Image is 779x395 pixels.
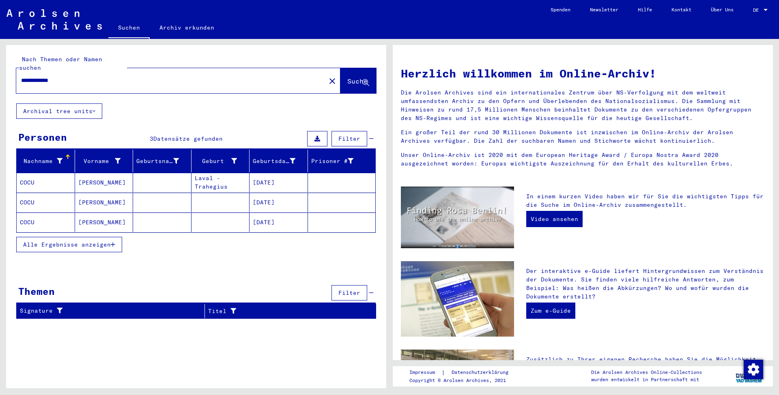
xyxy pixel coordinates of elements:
div: Prisoner # [311,155,366,167]
div: | [409,368,518,377]
a: Archiv erkunden [150,18,224,37]
p: wurden entwickelt in Partnerschaft mit [591,376,702,383]
button: Filter [331,285,367,301]
img: video.jpg [401,187,514,248]
mat-cell: [DATE] [250,213,308,232]
button: Alle Ergebnisse anzeigen [16,237,122,252]
div: Signature [20,305,204,318]
mat-header-cell: Prisoner # [308,150,376,172]
mat-header-cell: Geburt‏ [192,150,250,172]
mat-cell: [PERSON_NAME] [75,193,133,212]
div: Geburtsname [136,157,179,165]
span: Alle Ergebnisse anzeigen [23,241,111,248]
a: Video ansehen [526,211,583,227]
mat-cell: COCU [17,213,75,232]
span: Suche [347,77,368,85]
p: Ein großer Teil der rund 30 Millionen Dokumente ist inzwischen im Online-Archiv der Arolsen Archi... [401,128,765,145]
div: Nachname [20,157,62,165]
mat-label: Nach Themen oder Namen suchen [19,56,102,71]
p: Copyright © Arolsen Archives, 2021 [409,377,518,384]
div: Nachname [20,155,75,167]
div: Titel [208,305,366,318]
p: In einem kurzen Video haben wir für Sie die wichtigsten Tipps für die Suche im Online-Archiv zusa... [526,192,765,209]
div: Zustimmung ändern [743,359,763,379]
button: Suche [340,68,376,93]
div: Themen [18,284,55,298]
button: Filter [331,131,367,146]
span: Datensätze gefunden [153,135,223,142]
div: Geburtsname [136,155,191,167]
mat-cell: [PERSON_NAME] [75,213,133,232]
mat-cell: COCU [17,193,75,212]
div: Geburtsdatum [253,155,308,167]
div: Vorname [78,155,133,167]
mat-cell: [PERSON_NAME] [75,173,133,192]
span: Filter [338,135,360,142]
mat-header-cell: Geburtsdatum [250,150,308,172]
span: 3 [150,135,153,142]
p: Der interaktive e-Guide liefert Hintergrundwissen zum Verständnis der Dokumente. Sie finden viele... [526,267,765,301]
mat-cell: [DATE] [250,193,308,212]
div: Personen [18,130,67,144]
p: Die Arolsen Archives Online-Collections [591,369,702,376]
mat-cell: COCU [17,173,75,192]
p: Unser Online-Archiv ist 2020 mit dem European Heritage Award / Europa Nostra Award 2020 ausgezeic... [401,151,765,168]
span: DE [753,7,762,13]
a: Impressum [409,368,441,377]
p: Die Arolsen Archives sind ein internationales Zentrum über NS-Verfolgung mit dem weltweit umfasse... [401,88,765,122]
span: Filter [338,289,360,296]
button: Archival tree units [16,103,102,119]
a: Zum e-Guide [526,303,575,319]
div: Titel [208,307,356,316]
mat-header-cell: Geburtsname [133,150,192,172]
button: Clear [324,73,340,89]
img: Zustimmung ändern [744,360,763,379]
img: yv_logo.png [734,366,764,386]
mat-cell: Laval - Trahegius [192,173,250,192]
h1: Herzlich willkommen im Online-Archiv! [401,65,765,82]
div: Prisoner # [311,157,354,165]
div: Geburtsdatum [253,157,295,165]
div: Vorname [78,157,121,165]
mat-icon: close [327,76,337,86]
div: Signature [20,307,194,315]
a: Datenschutzerklärung [445,368,518,377]
p: Zusätzlich zu Ihrer eigenen Recherche haben Sie die Möglichkeit, eine Anfrage an die Arolsen Arch... [526,355,765,389]
mat-header-cell: Vorname [75,150,133,172]
mat-header-cell: Nachname [17,150,75,172]
img: eguide.jpg [401,261,514,337]
img: Arolsen_neg.svg [6,9,102,30]
mat-cell: [DATE] [250,173,308,192]
a: Suchen [108,18,150,39]
div: Geburt‏ [195,157,237,165]
div: Geburt‏ [195,155,250,167]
